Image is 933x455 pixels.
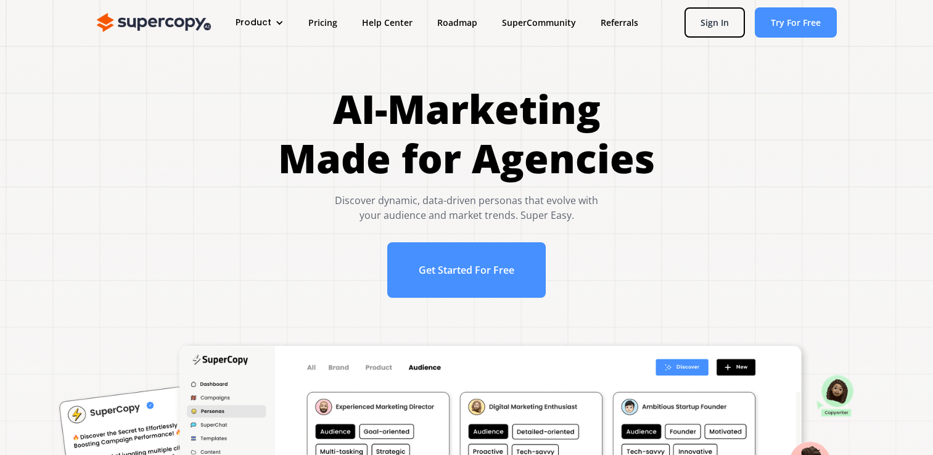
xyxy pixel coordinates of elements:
[684,7,745,38] a: Sign In
[236,16,271,29] div: Product
[223,11,296,34] div: Product
[490,11,588,34] a: SuperCommunity
[387,242,546,298] a: Get Started For Free
[425,11,490,34] a: Roadmap
[588,11,651,34] a: Referrals
[296,11,350,34] a: Pricing
[755,7,837,38] a: Try For Free
[278,193,655,223] div: Discover dynamic, data-driven personas that evolve with your audience and market trends. Super Easy.
[278,84,655,183] h1: AI-Marketing Made for Agencies
[350,11,425,34] a: Help Center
